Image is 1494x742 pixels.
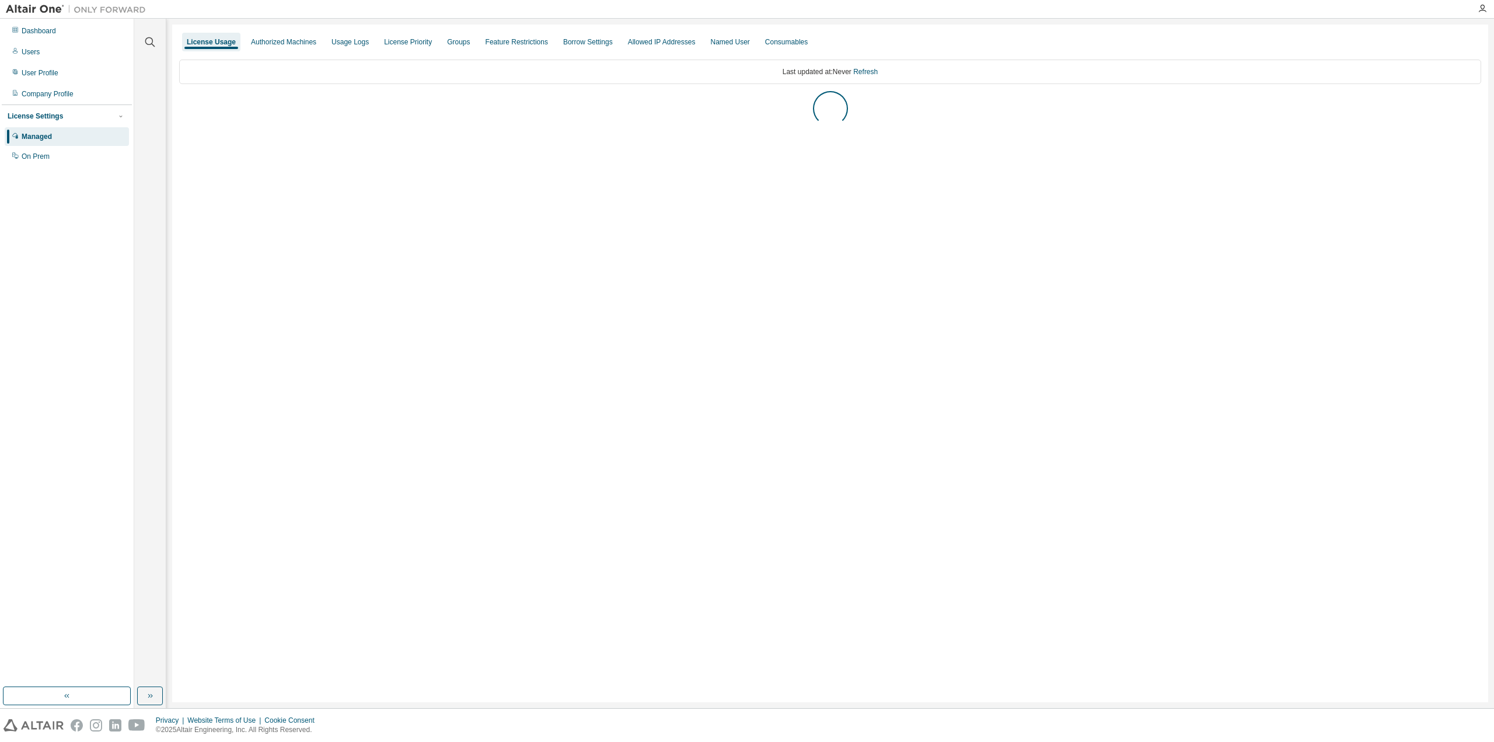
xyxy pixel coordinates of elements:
div: Usage Logs [331,37,369,47]
div: Feature Restrictions [486,37,548,47]
div: License Priority [384,37,432,47]
div: Authorized Machines [251,37,316,47]
div: Dashboard [22,26,56,36]
img: altair_logo.svg [4,719,64,731]
div: Named User [710,37,749,47]
div: License Settings [8,112,63,121]
img: Altair One [6,4,152,15]
div: Groups [447,37,470,47]
div: User Profile [22,68,58,78]
div: Company Profile [22,89,74,99]
div: Last updated at: Never [179,60,1481,84]
div: Consumables [765,37,808,47]
p: © 2025 Altair Engineering, Inc. All Rights Reserved. [156,725,322,735]
div: License Usage [187,37,236,47]
div: Cookie Consent [264,716,321,725]
div: On Prem [22,152,50,161]
img: youtube.svg [128,719,145,731]
img: instagram.svg [90,719,102,731]
div: Users [22,47,40,57]
img: facebook.svg [71,719,83,731]
a: Refresh [853,68,878,76]
img: linkedin.svg [109,719,121,731]
div: Managed [22,132,52,141]
div: Privacy [156,716,187,725]
div: Allowed IP Addresses [628,37,696,47]
div: Borrow Settings [563,37,613,47]
div: Website Terms of Use [187,716,264,725]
